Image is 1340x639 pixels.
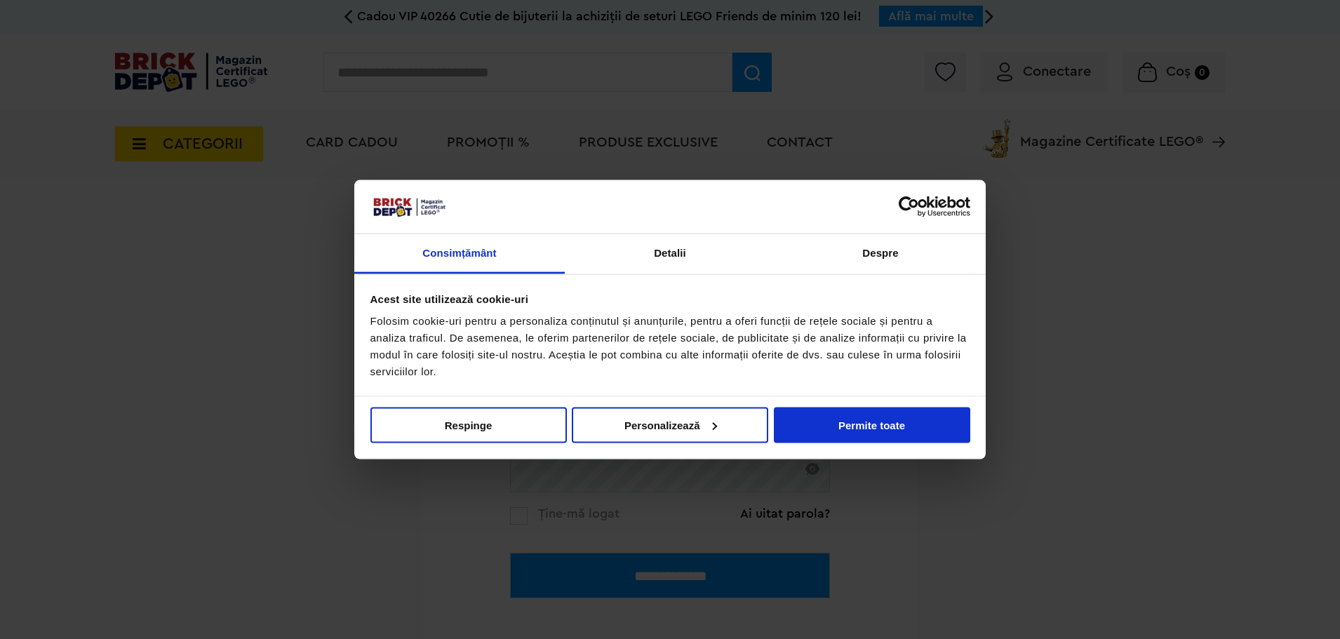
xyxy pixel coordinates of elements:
img: siglă [370,196,448,218]
button: Personalizează [572,407,768,443]
button: Permite toate [774,407,970,443]
a: Usercentrics Cookiebot - opens in a new window [847,196,970,217]
a: Consimțământ [354,234,565,274]
div: Acest site utilizează cookie-uri [370,290,970,307]
a: Despre [775,234,986,274]
button: Respinge [370,407,567,443]
div: Folosim cookie-uri pentru a personaliza conținutul și anunțurile, pentru a oferi funcții de rețel... [370,313,970,380]
a: Detalii [565,234,775,274]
